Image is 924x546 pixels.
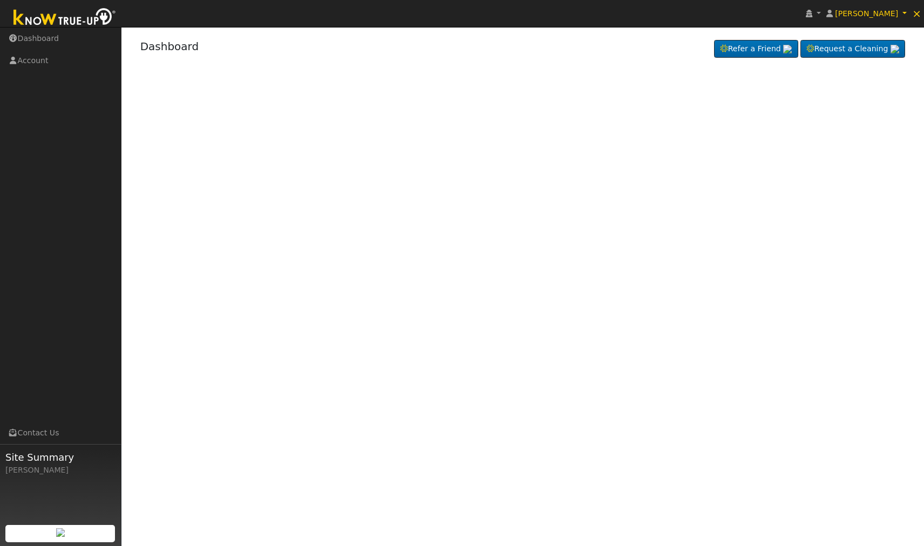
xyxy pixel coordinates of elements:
[5,450,115,465] span: Site Summary
[8,6,121,30] img: Know True-Up
[783,45,792,53] img: retrieve
[835,9,898,18] span: [PERSON_NAME]
[800,40,905,58] a: Request a Cleaning
[714,40,798,58] a: Refer a Friend
[5,465,115,476] div: [PERSON_NAME]
[912,7,921,20] span: ×
[140,40,199,53] a: Dashboard
[891,45,899,53] img: retrieve
[56,528,65,537] img: retrieve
